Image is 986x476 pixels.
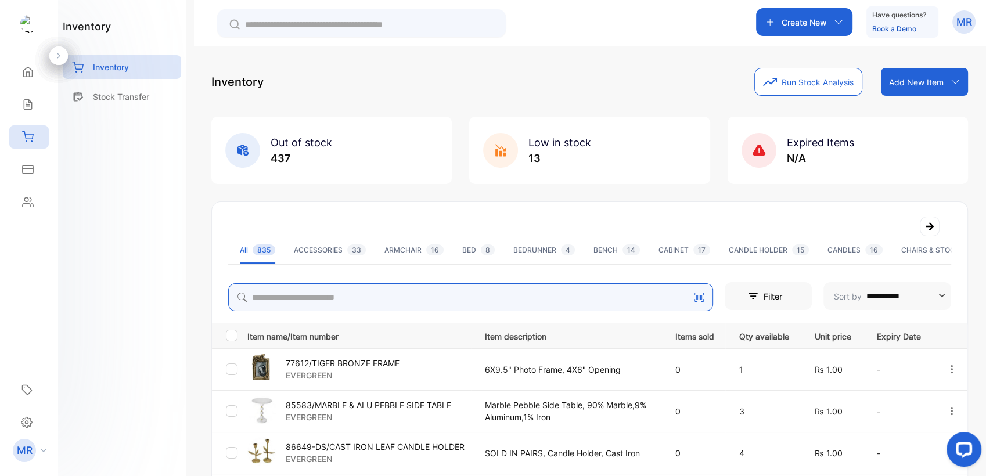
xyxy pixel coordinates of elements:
p: 1 [739,363,791,376]
div: All [240,245,275,255]
img: logo [20,15,38,33]
span: ₨ 1.00 [815,448,843,458]
p: Item description [485,328,652,342]
div: BENCH [593,245,640,255]
h1: inventory [63,19,111,34]
div: CANDLE HOLDER [729,245,809,255]
p: 0 [675,447,715,459]
p: 86649-DS/CAST IRON LEAF CANDLE HOLDER [286,441,465,453]
p: 77612/TIGER BRONZE FRAME [286,357,400,369]
span: 14 [622,244,640,255]
img: item [247,354,276,383]
p: 437 [271,150,332,166]
p: 6X9.5" Photo Frame, 4X6" Opening [485,363,652,376]
div: CANDLES [827,245,883,255]
span: 4 [561,244,575,255]
button: Create New [756,8,852,36]
p: SOLD IN PAIRS, Candle Holder, Cast Iron [485,447,652,459]
p: - [877,363,923,376]
span: ₨ 1.00 [815,365,843,374]
p: N/A [787,150,854,166]
p: Items sold [675,328,715,342]
p: Unit price [815,328,853,342]
span: Low in stock [528,136,591,149]
span: 16 [865,244,883,255]
p: Qty available [739,328,791,342]
button: Run Stock Analysis [754,68,862,96]
button: MR [952,8,976,36]
img: item [247,395,276,424]
p: 0 [675,405,715,417]
span: Expired Items [787,136,854,149]
p: EVERGREEN [286,411,451,423]
p: Item name/Item number [247,328,470,342]
p: 85583/MARBLE & ALU PEBBLE SIDE TABLE [286,399,451,411]
p: Sort by [834,290,862,302]
p: 4 [739,447,791,459]
p: Inventory [211,73,264,91]
div: ACCESSORIES [294,245,366,255]
img: item [247,437,276,466]
button: Sort by [823,282,951,310]
span: 835 [253,244,275,255]
p: 0 [675,363,715,376]
span: 16 [426,244,444,255]
p: EVERGREEN [286,369,400,381]
a: Stock Transfer [63,85,181,109]
p: Expiry Date [877,328,923,342]
div: BEDRUNNER [513,245,575,255]
p: Add New Item [889,76,944,88]
p: Create New [782,16,827,28]
p: Inventory [93,61,129,73]
p: - [877,405,923,417]
p: MR [956,15,972,30]
a: Book a Demo [872,24,916,33]
span: 33 [347,244,366,255]
p: MR [17,443,33,458]
div: ARMCHAIR [384,245,444,255]
span: ₨ 1.00 [815,406,843,416]
span: 15 [792,244,809,255]
p: 13 [528,150,591,166]
div: CABINET [658,245,710,255]
span: 17 [693,244,710,255]
a: Inventory [63,55,181,79]
p: - [877,447,923,459]
p: Have questions? [872,9,926,21]
p: EVERGREEN [286,453,465,465]
p: 3 [739,405,791,417]
p: Marble Pebble Side Table, 90% Marble,9% Aluminum,1% Iron [485,399,652,423]
span: Out of stock [271,136,332,149]
iframe: LiveChat chat widget [937,427,986,476]
span: 8 [481,244,495,255]
div: BED [462,245,495,255]
p: Stock Transfer [93,91,149,103]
